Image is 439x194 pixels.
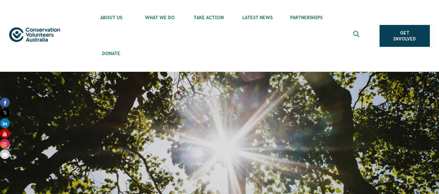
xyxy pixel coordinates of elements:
[233,15,282,20] span: Latest News
[184,15,233,20] span: Take Action
[87,51,136,56] span: Donate
[353,31,361,41] span: Expand search box
[87,15,136,20] span: About Us
[9,27,60,42] img: logo.svg
[350,29,364,43] button: Expand search box Close search box
[282,15,331,20] span: Partnerships
[380,25,430,47] a: Get Involved
[136,15,184,20] span: What We Do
